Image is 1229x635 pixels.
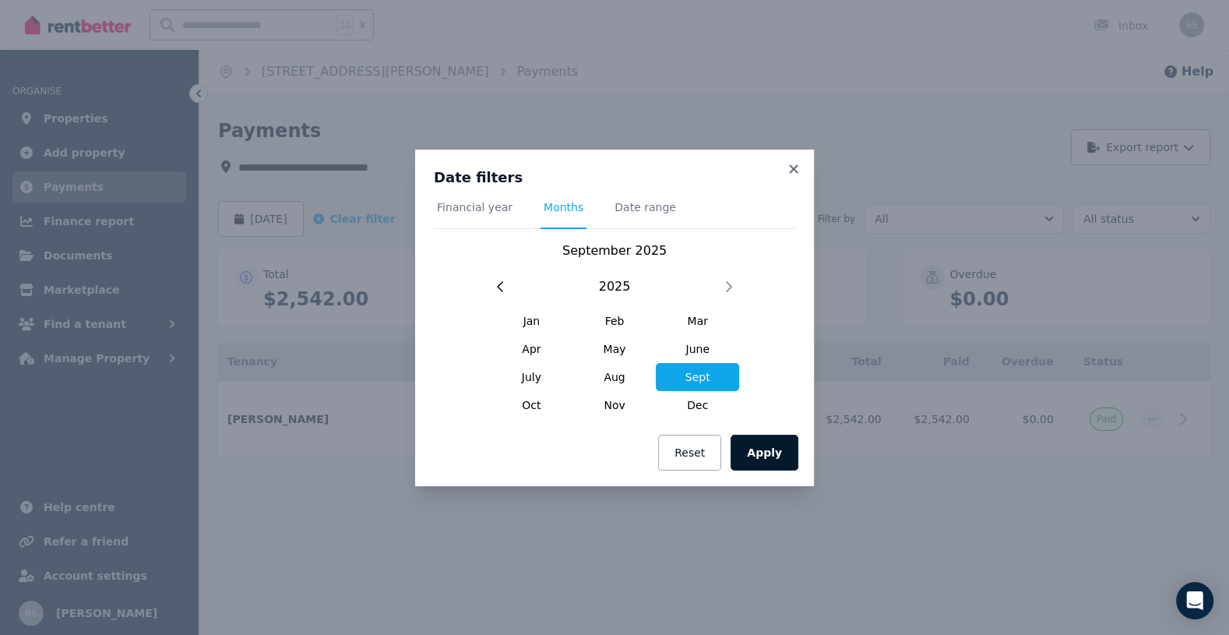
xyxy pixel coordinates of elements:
[614,199,676,215] span: Date range
[490,391,573,419] span: Oct
[599,277,631,296] span: 2025
[731,435,798,471] button: Apply
[437,199,512,215] span: Financial year
[656,363,739,391] span: Sept
[562,243,667,258] span: September 2025
[490,307,573,335] span: Jan
[573,335,657,363] span: May
[656,335,739,363] span: June
[656,307,739,335] span: Mar
[658,435,721,471] button: Reset
[573,363,657,391] span: Aug
[544,199,583,215] span: Months
[434,199,795,229] nav: Tabs
[656,391,739,419] span: Dec
[1176,582,1213,619] div: Open Intercom Messenger
[573,307,657,335] span: Feb
[490,363,573,391] span: July
[434,168,795,187] h3: Date filters
[573,391,657,419] span: Nov
[490,335,573,363] span: Apr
